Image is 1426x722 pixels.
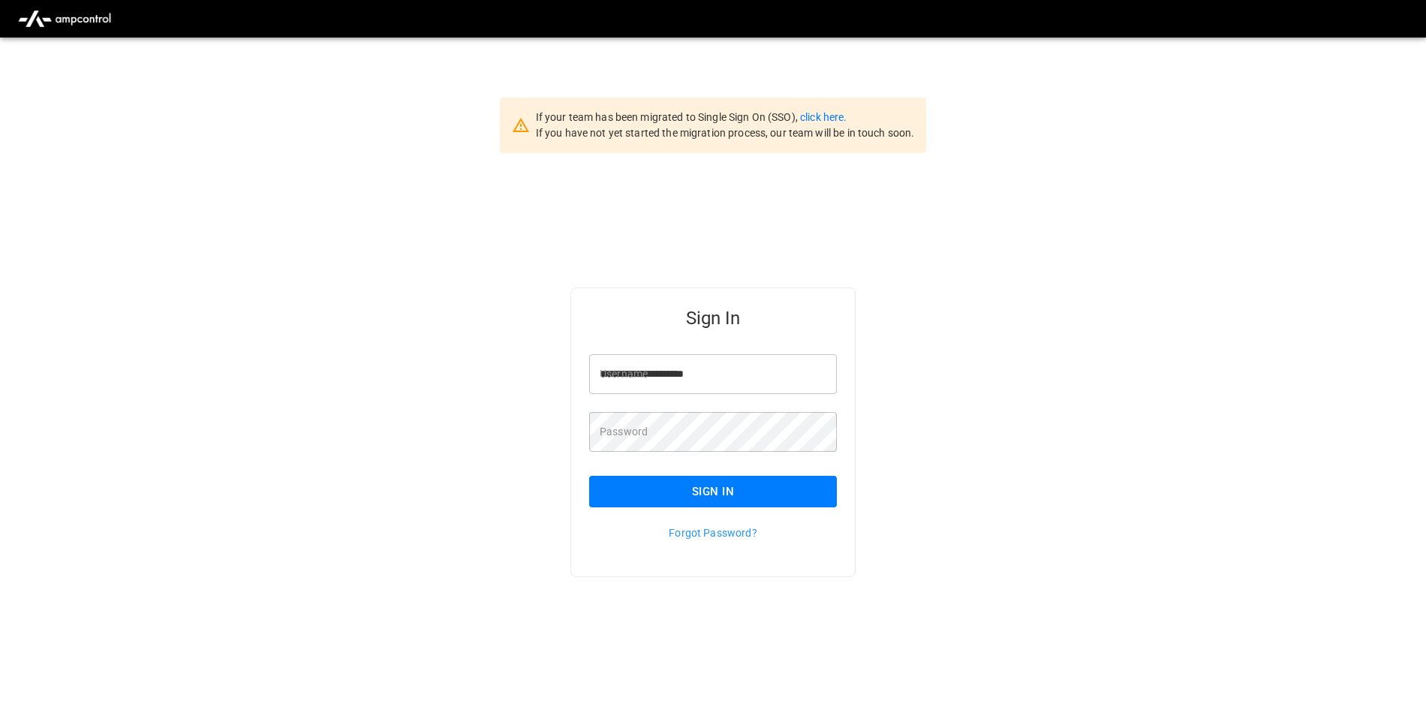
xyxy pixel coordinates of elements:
a: click here. [800,111,847,123]
h5: Sign In [589,306,837,330]
p: Forgot Password? [589,525,837,540]
button: Sign In [589,476,837,507]
img: ampcontrol.io logo [12,5,117,33]
span: If your team has been migrated to Single Sign On (SSO), [536,111,800,123]
span: If you have not yet started the migration process, our team will be in touch soon. [536,127,915,139]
